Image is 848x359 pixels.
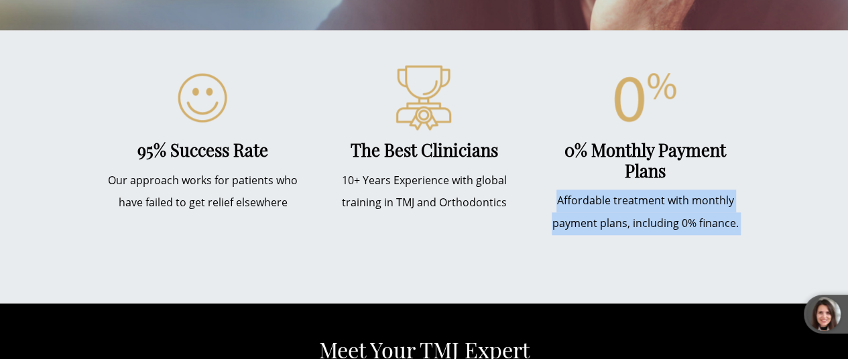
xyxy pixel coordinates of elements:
p: Our approach works for patients who have failed to get relief elsewhere [103,169,304,214]
p: 10+ Years Experience with global training in TMJ and Orthodontics [323,169,524,214]
h4: The Best Clinicians [323,139,524,160]
h4: 0% Monthly Payment Plans [544,139,745,181]
p: Affordable treatment with monthly payment plans, including 0% finance. [544,190,745,234]
h4: 95% Success Rate [103,139,304,160]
